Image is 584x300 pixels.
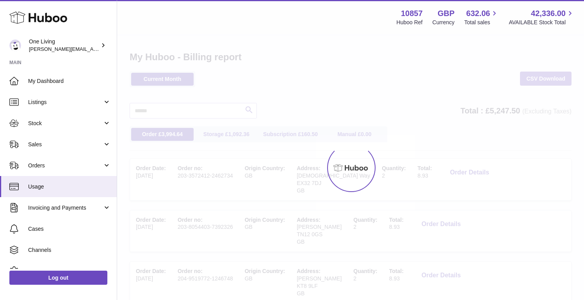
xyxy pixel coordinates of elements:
span: Listings [28,99,103,106]
span: Sales [28,141,103,148]
div: Huboo Ref [397,19,423,26]
strong: GBP [438,8,454,19]
div: Currency [433,19,455,26]
span: Stock [28,120,103,127]
span: 632.06 [466,8,490,19]
span: Usage [28,183,111,190]
span: [PERSON_NAME][EMAIL_ADDRESS][DOMAIN_NAME] [29,46,157,52]
span: Settings [28,268,111,275]
span: Channels [28,246,111,254]
span: Orders [28,162,103,169]
a: 632.06 Total sales [464,8,499,26]
span: Invoicing and Payments [28,204,103,212]
span: AVAILABLE Stock Total [509,19,575,26]
a: 42,336.00 AVAILABLE Stock Total [509,8,575,26]
span: Total sales [464,19,499,26]
span: My Dashboard [28,77,111,85]
strong: 10857 [401,8,423,19]
img: Jessica@oneliving.com [9,40,21,51]
a: Log out [9,271,107,285]
span: Cases [28,225,111,233]
div: One Living [29,38,99,53]
span: 42,336.00 [531,8,566,19]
